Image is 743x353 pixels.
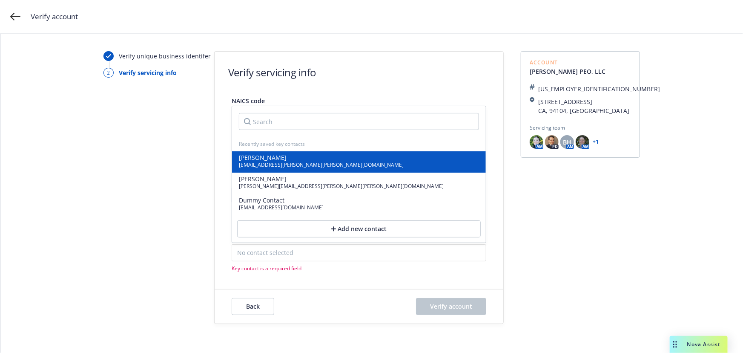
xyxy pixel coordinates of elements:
div: No contact selected [232,244,486,261]
span: Verify account [430,302,472,310]
div: 2 [103,68,114,78]
img: photo [530,135,543,149]
div: [EMAIL_ADDRESS][DOMAIN_NAME] [239,205,324,212]
input: Search [239,113,479,130]
span: Account [530,60,612,65]
span: [STREET_ADDRESS] [538,97,660,106]
span: Recently saved key contacts [239,140,479,148]
span: [PERSON_NAME] [239,176,444,182]
div: [PERSON_NAME][EMAIL_ADDRESS][PERSON_NAME][PERSON_NAME][DOMAIN_NAME] [239,184,444,191]
a: + 1 [593,139,599,145]
span: Back [246,302,260,310]
img: photo [545,135,559,149]
span: [STREET_ADDRESS]CA, 94104, [GEOGRAPHIC_DATA] [530,109,660,117]
span: No contact selected [237,248,474,257]
div: Drag to move [670,336,680,353]
h1: Verify servicing info [228,65,316,79]
div: [EMAIL_ADDRESS][PERSON_NAME][PERSON_NAME][DOMAIN_NAME] [239,162,404,169]
button: Verify account [416,298,486,315]
div: Verify servicing info [119,68,177,77]
div: Verify unique business identifer [119,52,211,61]
span: CA, 94104, [GEOGRAPHIC_DATA] [538,106,660,115]
a: [PERSON_NAME] PEO, LLC [530,67,612,76]
button: Back [232,298,274,315]
img: photo [576,135,589,149]
button: Nova Assist [670,336,728,353]
span: BH [563,138,571,147]
span: Verify account [31,11,78,22]
span: [PERSON_NAME] [239,155,404,161]
span: Dummy Contact [239,197,324,203]
span: Servicing team [530,124,660,132]
span: [US_EMPLOYER_IDENTIFICATION_NUMBER] [530,87,660,95]
span: [US_EMPLOYER_IDENTIFICATION_NUMBER] [538,84,660,93]
div: Key contact is a required field [232,265,486,272]
span: NAICS code [232,97,265,105]
button: Add new contact [237,220,481,237]
span: Nova Assist [687,341,721,348]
